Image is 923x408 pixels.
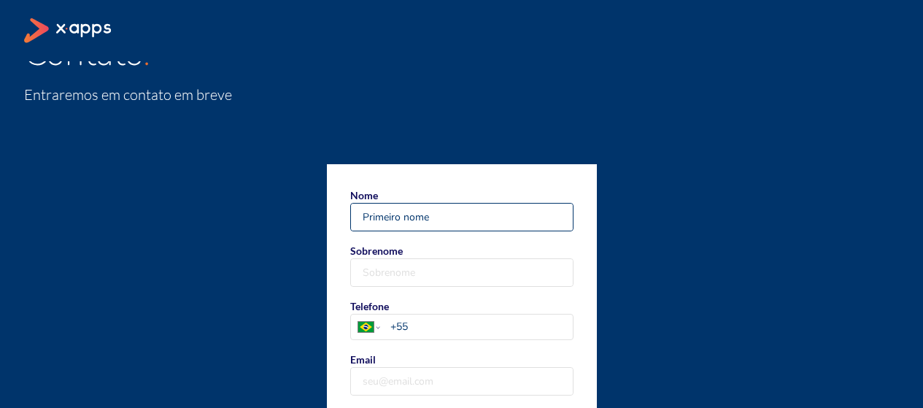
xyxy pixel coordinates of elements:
[351,259,573,286] input: Sobrenome
[350,243,574,287] label: Sobrenome
[350,299,574,340] label: Telefone
[351,368,573,395] input: Email
[24,85,232,104] span: Entraremos em contato em breve
[351,204,573,231] input: Nome
[350,188,574,231] label: Nome
[390,319,572,334] input: TelefonePhone number country
[350,352,574,396] label: Email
